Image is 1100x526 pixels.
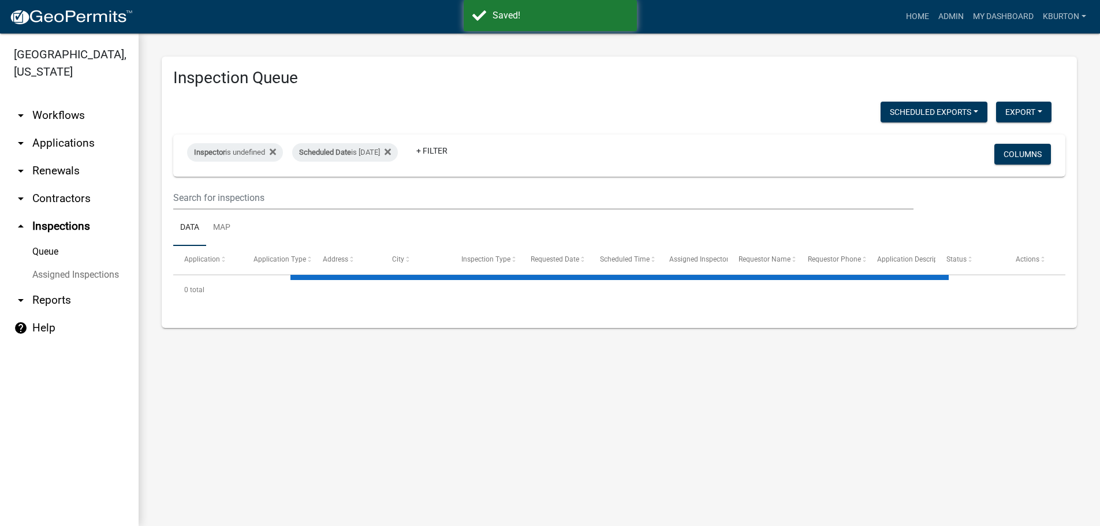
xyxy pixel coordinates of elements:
span: Status [946,255,967,263]
i: arrow_drop_down [14,293,28,307]
span: Requested Date [531,255,579,263]
a: Data [173,210,206,247]
div: Saved! [493,9,628,23]
datatable-header-cell: Requestor Name [728,246,797,274]
h3: Inspection Queue [173,68,1065,88]
a: + Filter [407,140,457,161]
div: is [DATE] [292,143,398,162]
a: Map [206,210,237,247]
a: My Dashboard [968,6,1038,28]
i: arrow_drop_down [14,109,28,122]
span: Application Description [877,255,950,263]
div: 0 total [173,275,1065,304]
span: Inspection Type [461,255,510,263]
datatable-header-cell: Scheduled Time [589,246,658,274]
datatable-header-cell: Inspection Type [450,246,520,274]
span: Requestor Name [739,255,790,263]
datatable-header-cell: Application [173,246,243,274]
button: Export [996,102,1051,122]
button: Columns [994,144,1051,165]
datatable-header-cell: Requestor Phone [797,246,866,274]
span: Requestor Phone [808,255,861,263]
button: Scheduled Exports [881,102,987,122]
datatable-header-cell: Address [312,246,381,274]
datatable-header-cell: City [381,246,450,274]
i: help [14,321,28,335]
i: arrow_drop_down [14,164,28,178]
datatable-header-cell: Requested Date [520,246,589,274]
datatable-header-cell: Status [935,246,1005,274]
i: arrow_drop_down [14,192,28,206]
datatable-header-cell: Application Type [243,246,312,274]
datatable-header-cell: Application Description [866,246,935,274]
i: arrow_drop_up [14,219,28,233]
span: Application Type [253,255,306,263]
span: Actions [1016,255,1039,263]
input: Search for inspections [173,186,913,210]
span: Scheduled Date [299,148,351,156]
span: Address [323,255,348,263]
datatable-header-cell: Actions [1005,246,1074,274]
span: Assigned Inspector [669,255,729,263]
div: is undefined [187,143,283,162]
span: Inspector [194,148,225,156]
datatable-header-cell: Assigned Inspector [658,246,728,274]
a: Home [901,6,934,28]
a: Admin [934,6,968,28]
span: Application [184,255,220,263]
i: arrow_drop_down [14,136,28,150]
span: City [392,255,404,263]
span: Scheduled Time [600,255,650,263]
a: kburton [1038,6,1091,28]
